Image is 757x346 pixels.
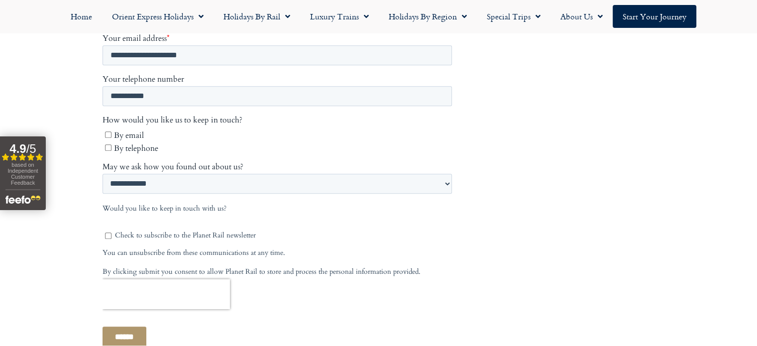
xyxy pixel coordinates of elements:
[379,5,477,28] a: Holidays by Region
[300,5,379,28] a: Luxury Trains
[550,5,613,28] a: About Us
[613,5,696,28] a: Start your Journey
[214,5,300,28] a: Holidays by Rail
[5,5,752,28] nav: Menu
[477,5,550,28] a: Special Trips
[61,5,102,28] a: Home
[177,223,227,233] span: Your last name
[102,5,214,28] a: Orient Express Holidays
